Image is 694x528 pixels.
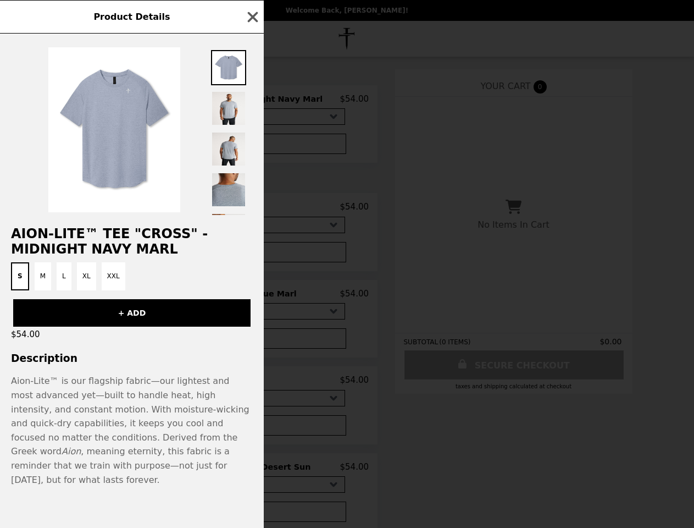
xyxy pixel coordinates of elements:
img: Thumbnail 5 [211,213,246,248]
button: + ADD [13,299,251,327]
button: S [11,262,29,290]
button: L [57,262,71,290]
button: XXL [102,262,125,290]
span: Product Details [93,12,170,22]
button: XL [77,262,96,290]
img: Thumbnail 2 [211,91,246,126]
img: Thumbnail 1 [211,50,246,85]
span: Aion-Lite™ is our flagship fabric—our lightest and most advanced yet—built to handle heat, high i... [11,376,249,485]
img: S [48,47,180,212]
em: Aion [62,446,81,457]
img: Thumbnail 3 [211,131,246,167]
img: Thumbnail 4 [211,172,246,207]
button: M [35,262,51,290]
